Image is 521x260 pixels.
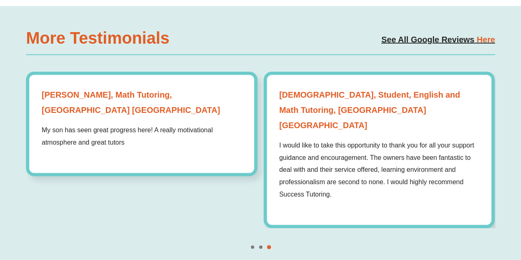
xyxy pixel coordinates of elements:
strong: [DEMOGRAPHIC_DATA], Student, English and Math Tutoring, [GEOGRAPHIC_DATA] [GEOGRAPHIC_DATA] [279,87,479,133]
iframe: Chat Widget [384,167,521,260]
p: I would like to take this opportunity to thank you for all your support guidance and encouragemen... [279,139,479,201]
h3: More Testimonials [26,30,203,46]
p: My son has seen great progress here! A really motivational atmosphere and great tutors [42,124,242,148]
div: 3 / 4 [26,72,257,177]
strong: [PERSON_NAME], Math Tutoring, [GEOGRAPHIC_DATA] [GEOGRAPHIC_DATA] [42,87,242,118]
a: See All Google Reviews [381,35,474,44]
a: Here [474,35,495,44]
span: Here [477,35,495,44]
div: 4 / 4 [264,72,495,229]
